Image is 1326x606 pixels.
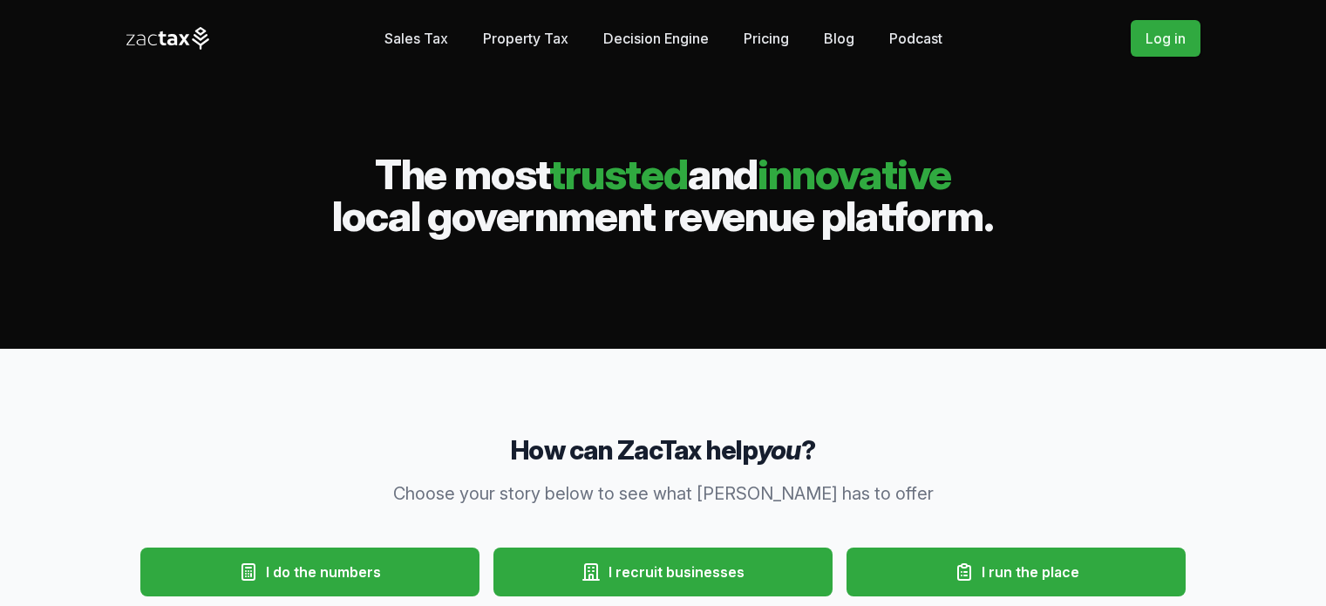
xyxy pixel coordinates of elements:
a: Podcast [889,21,942,56]
a: Decision Engine [603,21,709,56]
span: I recruit businesses [609,562,745,582]
h2: The most and local government revenue platform. [126,153,1200,237]
button: I recruit businesses [493,548,833,596]
span: innovative [758,148,951,200]
a: Blog [824,21,854,56]
p: Choose your story below to see what [PERSON_NAME] has to offer [329,481,998,506]
em: you [758,434,801,466]
a: Pricing [744,21,789,56]
button: I do the numbers [140,548,479,596]
h3: How can ZacTax help ? [133,432,1193,467]
a: Log in [1131,20,1200,57]
span: trusted [549,148,688,200]
span: I run the place [982,562,1079,582]
a: Property Tax [483,21,568,56]
button: I run the place [847,548,1186,596]
span: I do the numbers [266,562,381,582]
a: Sales Tax [384,21,448,56]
